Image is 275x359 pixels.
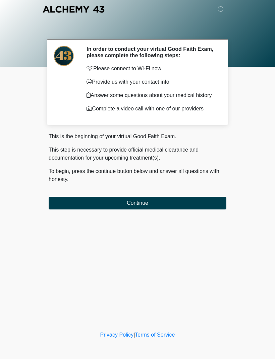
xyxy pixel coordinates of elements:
[49,146,226,162] p: This step is necessary to provide official medical clearance and documentation for your upcoming ...
[49,132,226,141] p: This is the beginning of your virtual Good Faith Exam.
[87,65,216,73] p: Please connect to Wi-Fi now
[133,332,135,338] a: |
[135,332,175,338] a: Terms of Service
[87,91,216,99] p: Answer some questions about your medical history
[87,78,216,86] p: Provide us with your contact info
[100,332,134,338] a: Privacy Policy
[44,24,231,36] h1: ‎ ‎ ‎ ‎
[87,105,216,113] p: Complete a video call with one of our providers
[87,46,216,59] h2: In order to conduct your virtual Good Faith Exam, please complete the following steps:
[54,46,74,66] img: Agent Avatar
[49,197,226,209] button: Continue
[49,167,226,183] p: To begin, press the continue button below and answer all questions with honesty.
[42,5,105,13] img: Alchemy 43 Logo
